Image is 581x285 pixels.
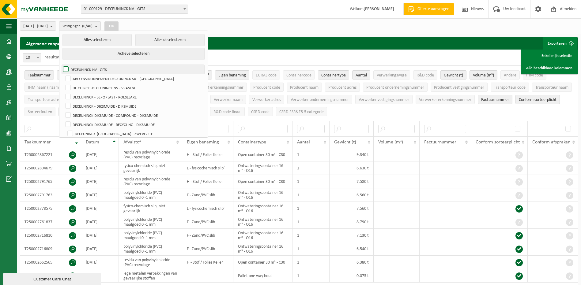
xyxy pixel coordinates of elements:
[321,73,346,78] span: Containertype
[182,148,233,161] td: H - Stof / Folies Keller
[523,70,546,80] button: IHM codeIHM code: Activate to sort
[119,148,182,161] td: residu van polyvinylchloride (PVC) recyclage
[202,85,243,90] span: IHM erkenningsnummer
[251,110,270,114] span: CSRD code
[470,70,497,80] button: Volume (m³)Volume (m³): Activate to sort
[119,175,182,188] td: residu van polyvinylchloride (PVC) recyclage
[81,148,119,161] td: [DATE]
[252,70,280,80] button: EURAL codeEURAL code: Activate to sort
[20,269,81,283] td: T250002643436
[135,34,205,46] button: Alles deselecteren
[86,140,99,145] span: Datum
[424,140,456,145] span: Factuurnummer
[504,73,516,78] span: Andere
[210,107,245,116] button: R&D code finaalR&amp;D code finaal: Activate to sort
[62,65,204,74] label: DECEUNINCK NV - GITS
[434,85,484,90] span: Producent vestigingsnummer
[233,202,292,215] td: Ontwateringscontainer 16 m³ - O16
[233,175,292,188] td: Open container 30 m³ - C30
[431,83,488,92] button: Producent vestigingsnummerProducent vestigingsnummer: Activate to sort
[419,98,471,102] span: Verwerker erkenningsnummer
[292,148,330,161] td: 1
[286,73,311,78] span: Containercode
[292,229,330,242] td: 1
[330,148,374,161] td: 9,340 t
[25,70,54,80] button: TaaknummerTaaknummer: Activate to remove sorting
[123,140,141,145] span: Afvalstof
[473,73,494,78] span: Volume (m³)
[23,22,48,31] span: [DATE] - [DATE]
[28,73,51,78] span: Taaknummer
[81,5,188,13] span: 01-000129 - DECEUNINCK NV - GITS
[3,272,102,285] iframe: chat widget
[334,140,356,145] span: Gewicht (t)
[233,161,292,175] td: Ontwateringscontainer 16 m³ - O16
[119,229,182,242] td: polyvinylchloride (PVC) maalgoed 0 -1 mm
[119,202,182,215] td: fysico-chemisch slib, niet gevaarlijk
[20,256,81,269] td: T250002662565
[81,188,119,202] td: [DATE]
[377,73,407,78] span: Verwerkingswijze
[81,161,119,175] td: [DATE]
[81,269,119,283] td: [DATE]
[283,70,315,80] button: ContainercodeContainercode: Activate to sort
[330,242,374,256] td: 6,540 t
[62,34,132,46] button: Alles selecteren
[250,83,284,92] button: Producent codeProducent code: Activate to sort
[292,215,330,229] td: 1
[119,256,182,269] td: residu van polyvinylchloride (PVC) recyclage
[66,129,204,138] label: DECEUNINCK-[GEOGRAPHIC_DATA] - ZWEVEZELE
[416,6,451,12] span: Offerte aanvragen
[491,83,529,92] button: Transporteur codeTransporteur code: Activate to sort
[330,256,374,269] td: 6,380 t
[20,161,81,175] td: T250002804679
[182,202,233,215] td: L - fysicochemisch slib’
[28,98,61,102] span: Transporteur adres
[20,148,81,161] td: T250002867221
[328,85,357,90] span: Producent adres
[104,21,119,31] button: OK
[182,229,233,242] td: F - Zand/PVC slib
[292,188,330,202] td: 1
[218,73,246,78] span: Eigen benaming
[444,73,463,78] span: Gewicht (t)
[403,3,454,15] a: Offerte aanvragen
[25,107,55,116] button: SorteerfoutenSorteerfouten: Activate to sort
[119,161,182,175] td: fysico-chemisch slib, niet gevaarlijk
[182,215,233,229] td: F - Zand/PVC slib
[519,98,556,102] span: Conform sorteerplicht
[253,85,280,90] span: Producent code
[352,70,370,80] button: AantalAantal: Activate to sort
[292,269,330,283] td: 1
[476,140,520,145] span: Conform sorteerplicht
[187,140,219,145] span: Eigen benaming
[119,242,182,256] td: polyvinylchloride (PVC) maalgoed 0 -1 mm
[81,202,119,215] td: [DATE]
[23,54,41,62] span: 10
[233,256,292,269] td: Open container 30 m³ - C30
[182,188,233,202] td: F - Zand/PVC slib
[62,22,92,31] span: Vestigingen
[20,175,81,188] td: T250002791765
[481,98,509,102] span: Factuurnummer
[413,70,437,80] button: R&D codeR&amp;D code: Activate to sort
[25,95,64,104] button: Transporteur adresTransporteur adres: Activate to sort
[330,269,374,283] td: 0,075 t
[522,50,577,62] a: Enkel mijn selectie
[355,95,413,104] button: Verwerker vestigingsnummerVerwerker vestigingsnummer: Activate to sort
[417,73,434,78] span: R&D code
[290,85,319,90] span: Producent naam
[182,242,233,256] td: F - Zand/PVC slib
[363,83,428,92] button: Producent ondernemingsnummerProducent ondernemingsnummer: Activate to sort
[248,107,273,116] button: CSRD codeCSRD code: Activate to sort
[198,83,247,92] button: IHM erkenningsnummerIHM erkenningsnummer: Activate to sort
[233,229,292,242] td: Ontwateringscontainer 16 m³ - O16
[330,175,374,188] td: 7,580 t
[238,140,266,145] span: Containertype
[119,188,182,202] td: polyvinylchloride (PVC) maalgoed 0 -1 mm
[58,107,98,116] button: Conform afspraken : Activate to sort
[64,92,204,102] label: DECEUNINCK - BEPOPLAST - ROESELARE
[57,70,76,80] button: DatumDatum: Activate to sort
[366,85,424,90] span: Producent ondernemingsnummer
[256,73,277,78] span: EURAL code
